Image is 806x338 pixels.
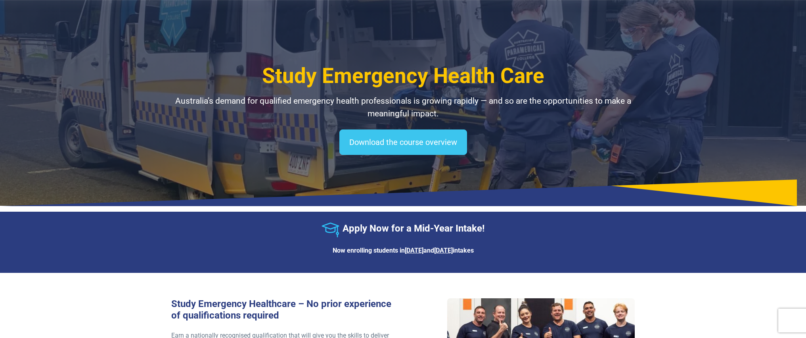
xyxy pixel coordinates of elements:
[333,247,474,254] strong: Now enrolling students in and intakes
[262,64,544,88] span: Study Emergency Health Care
[171,298,398,321] h3: Study Emergency Healthcare – No prior experience of qualifications required
[343,223,485,234] strong: Apply Now for a Mid-Year Intake!
[405,247,423,254] u: [DATE]
[434,247,453,254] u: [DATE]
[171,95,635,120] p: Australia’s demand for qualified emergency health professionals is growing rapidly — and so are t...
[339,129,467,155] a: Download the course overview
